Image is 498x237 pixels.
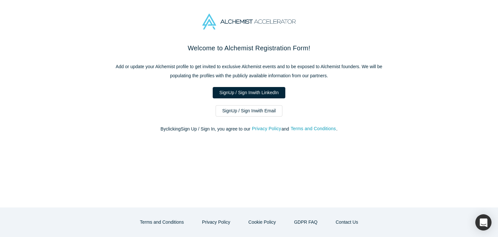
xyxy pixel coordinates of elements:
p: Add or update your Alchemist profile to get invited to exclusive Alchemist events and to be expos... [113,62,385,80]
button: Contact Us [329,217,365,228]
a: SignUp / Sign Inwith LinkedIn [213,87,286,98]
button: Cookie Policy [242,217,283,228]
button: Privacy Policy [195,217,237,228]
a: SignUp / Sign Inwith Email [216,105,283,117]
button: Privacy Policy [252,125,281,132]
p: By clicking Sign Up / Sign In , you agree to our and . [113,126,385,132]
button: Terms and Conditions [290,125,336,132]
a: GDPR FAQ [287,217,324,228]
button: Terms and Conditions [133,217,191,228]
img: Alchemist Accelerator Logo [202,14,296,30]
h2: Welcome to Alchemist Registration Form! [113,43,385,53]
